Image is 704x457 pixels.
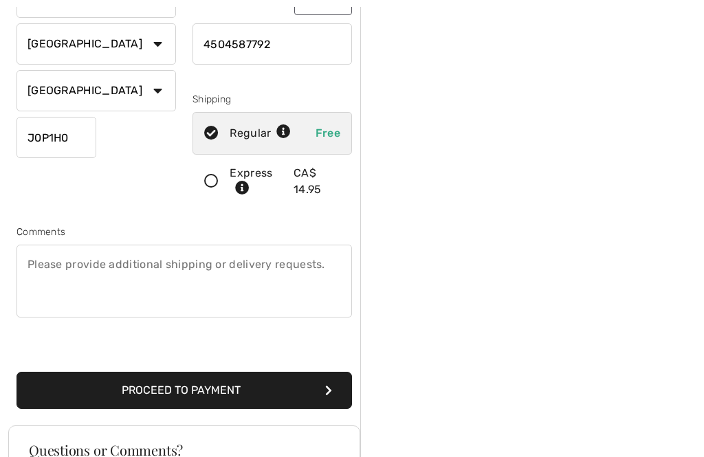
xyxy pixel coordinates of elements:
[16,372,352,410] button: Proceed to Payment
[16,225,352,240] div: Comments
[294,166,340,199] div: CA$ 14.95
[192,24,352,65] input: Mobile
[230,126,291,142] div: Regular
[192,93,352,107] div: Shipping
[16,118,96,159] input: Zip/Postal Code
[230,166,285,199] div: Express
[316,127,340,140] span: Free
